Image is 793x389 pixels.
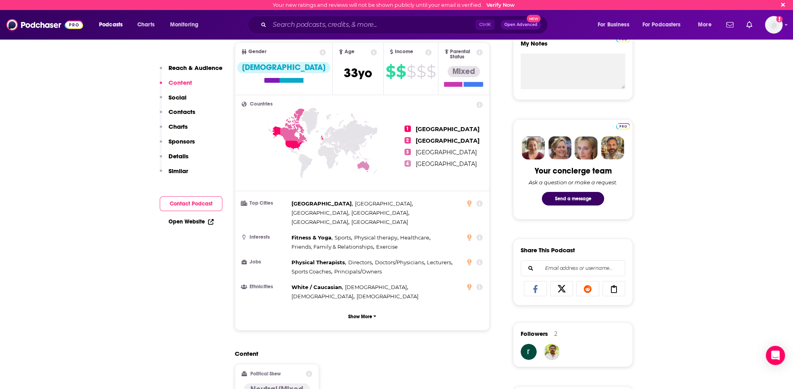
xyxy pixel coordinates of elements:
span: , [351,208,409,217]
span: , [345,283,408,292]
button: Show More [242,309,483,324]
button: open menu [592,18,639,31]
span: Physical therapy [354,234,397,241]
span: , [291,258,346,267]
span: Physical Therapists [291,259,345,265]
svg: Email not verified [776,16,783,22]
button: Contacts [160,108,195,123]
span: [GEOGRAPHIC_DATA] [291,200,352,207]
a: Show notifications dropdown [743,18,755,32]
span: Age [345,49,355,54]
span: [GEOGRAPHIC_DATA] [416,137,480,144]
img: Podchaser Pro [616,123,630,130]
span: Followers [521,330,548,337]
span: , [291,199,353,208]
button: Similar [160,167,188,182]
span: [GEOGRAPHIC_DATA] [291,209,348,216]
span: $ [426,65,436,78]
span: , [291,217,349,227]
p: Sponsors [169,138,195,145]
a: Copy Link [603,281,626,296]
p: Contacts [169,108,195,116]
p: Show More [348,314,372,319]
p: Similar [169,167,188,175]
span: 2 [404,137,411,144]
span: Gender [248,49,266,54]
span: Sports Coaches [291,268,331,275]
span: , [355,199,413,208]
span: 1 [404,126,411,132]
span: , [291,208,349,217]
div: Open Intercom Messenger [766,346,785,365]
span: , [291,292,355,301]
span: [DEMOGRAPHIC_DATA] [357,293,418,299]
span: Friends, Family & Relationships [291,243,373,250]
div: Mixed [448,66,480,77]
span: [GEOGRAPHIC_DATA] [351,209,408,216]
img: Podchaser - Follow, Share and Rate Podcasts [6,17,83,32]
img: User Profile [765,16,783,34]
span: Charts [137,19,155,30]
button: Send a message [542,192,604,205]
span: Monitoring [170,19,198,30]
span: , [335,233,352,242]
button: Reach & Audience [160,64,222,79]
span: Healthcare [400,234,429,241]
span: Directors [348,259,372,265]
span: , [400,233,430,242]
button: open menu [692,18,722,31]
h3: Top Cities [242,201,288,206]
div: Search followers [521,260,625,276]
img: Jules Profile [575,136,598,160]
p: Reach & Audience [169,64,222,72]
p: Social [169,94,186,101]
span: [GEOGRAPHIC_DATA] [416,149,477,156]
span: 3 [404,149,411,155]
span: Logged in as BretAita [765,16,783,34]
span: , [291,267,332,276]
button: Open AdvancedNew [501,20,541,30]
span: White / Caucasian [291,284,342,290]
span: , [291,233,333,242]
a: Verify Now [486,2,515,8]
div: 2 [554,330,557,337]
button: open menu [165,18,209,31]
a: Charts [132,18,159,31]
a: rrrrRR [521,344,537,360]
span: $ [406,65,416,78]
img: Barbara Profile [548,136,571,160]
a: Share on X/Twitter [550,281,573,296]
div: Ask a question or make a request. [529,179,617,186]
button: Sponsors [160,138,195,152]
span: Income [395,49,413,54]
input: Email address or username... [527,261,619,276]
a: Show notifications dropdown [723,18,737,32]
span: $ [386,65,395,78]
img: vivek [544,344,560,360]
button: Contact Podcast [160,196,222,211]
button: Details [160,152,188,167]
span: [GEOGRAPHIC_DATA] [291,219,348,225]
span: Fitness & Yoga [291,234,331,241]
span: Lecturers [427,259,451,265]
button: Charts [160,123,188,138]
span: , [291,242,374,251]
span: [GEOGRAPHIC_DATA] [355,200,412,207]
span: For Business [598,19,629,30]
h3: Ethnicities [242,284,288,289]
a: Share on Facebook [524,281,547,296]
input: Search podcasts, credits, & more... [270,18,476,31]
span: $ [416,65,426,78]
span: Doctors/Physicians [375,259,424,265]
div: [DEMOGRAPHIC_DATA] [237,62,330,73]
span: $ [396,65,406,78]
h2: Content [235,350,483,357]
span: [GEOGRAPHIC_DATA] [416,160,477,168]
span: , [291,283,343,292]
div: Your new ratings and reviews will not be shown publicly until your email is verified. [273,2,515,8]
span: Principals/Owners [334,268,382,275]
button: Content [160,79,192,94]
span: [DEMOGRAPHIC_DATA] [291,293,353,299]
